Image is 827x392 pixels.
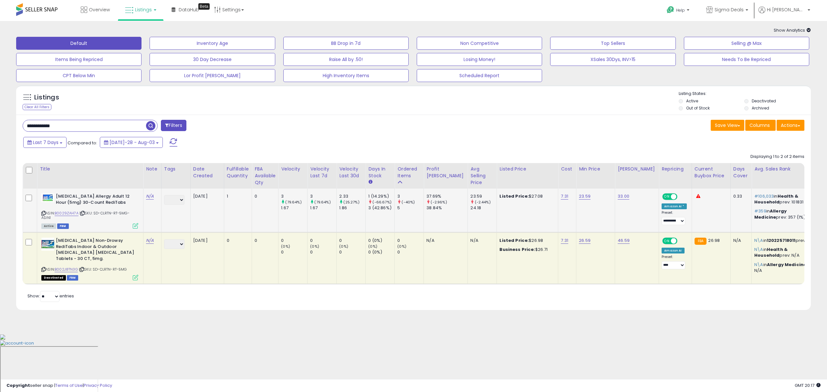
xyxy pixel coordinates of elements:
[676,7,685,13] span: Help
[754,208,766,214] span: #359
[733,193,747,199] div: 0.33
[40,166,141,172] div: Title
[146,237,154,244] a: N/A
[579,166,612,172] div: Min Price
[417,69,542,82] button: Scheduled Report
[774,27,811,33] span: Show Analytics
[368,249,394,255] div: 0 (0%)
[579,237,591,244] a: 26.59
[41,193,138,228] div: ASIN:
[368,179,372,185] small: Days In Stock.
[662,248,684,253] div: Amazon AI
[767,262,806,268] span: Allergy Medicine
[27,293,74,299] span: Show: entries
[715,6,744,13] span: Sigma Deals
[227,238,247,243] div: 0
[754,247,818,258] p: in prev: N/A
[41,238,54,251] img: 51ROtz2-eTL._SL40_.jpg
[161,120,186,131] button: Filters
[16,37,141,50] button: Default
[193,166,221,179] div: Date Created
[499,246,535,253] b: Business Price:
[368,205,394,211] div: 3 (42.86%)
[426,166,465,179] div: Profit [PERSON_NAME]
[752,105,769,111] label: Archived
[41,193,54,202] img: 51Thv36EiqL._SL40_.jpg
[426,205,467,211] div: 38.84%
[397,166,421,179] div: Ordered Items
[499,237,529,243] b: Listed Price:
[711,120,744,131] button: Save View
[618,237,630,244] a: 46.59
[368,166,392,179] div: Days In Stock
[150,69,275,82] button: Lor Profit [PERSON_NAME]
[310,193,336,199] div: 3
[684,53,809,66] button: Needs To Be Repriced
[767,237,796,243] span: 120225718011
[666,6,675,14] i: Get Help
[663,238,671,244] span: ON
[754,262,763,268] span: N\A
[431,200,447,205] small: (-2.96%)
[417,53,542,66] button: Losing Money!
[55,211,79,216] a: B0029ZAH7A
[339,244,348,249] small: (0%)
[561,237,568,244] a: 7.31
[33,139,58,146] span: Last 7 Days
[618,193,629,200] a: 33.00
[470,205,497,211] div: 24.18
[426,193,467,199] div: 37.69%
[198,3,210,10] div: Tooltip anchor
[499,193,553,199] div: $27.08
[23,104,51,110] div: Clear All Filters
[314,200,330,205] small: (79.64%)
[417,37,542,50] button: Non Competitive
[470,238,492,243] div: N/A
[662,203,687,209] div: Amazon AI *
[41,275,66,281] span: All listings that are unavailable for purchase on Amazon for any reason other than out-of-stock
[16,69,141,82] button: CPT Below Min
[752,98,776,104] label: Deactivated
[754,246,763,253] span: N\A
[754,238,818,243] p: in prev: N/A
[695,238,707,245] small: FBA
[733,166,749,179] div: Days Cover
[708,237,720,243] span: 26.98
[255,166,276,186] div: FBA Available Qty
[499,238,553,243] div: $26.98
[561,166,573,172] div: Cost
[676,194,687,200] span: OFF
[662,1,696,21] a: Help
[310,166,334,179] div: Velocity Last 7d
[754,193,818,205] p: in prev: 101831 (4%)
[397,193,424,199] div: 3
[561,193,568,200] a: 7.31
[339,166,363,179] div: Velocity Last 30d
[679,91,811,97] p: Listing States:
[56,193,134,207] b: [MEDICAL_DATA] Allergy Adult 12 Hour (5mg) 30-Count RediTabs
[179,6,199,13] span: DataHub
[475,200,491,205] small: (-2.44%)
[754,208,818,220] p: in prev: 357 (1%)
[281,244,290,249] small: (0%)
[499,166,555,172] div: Listed Price
[777,120,804,131] button: Actions
[397,249,424,255] div: 0
[579,193,591,200] a: 23.59
[281,166,305,172] div: Velocity
[283,69,409,82] button: High Inventory Items
[426,238,463,243] div: N/A
[676,238,687,244] span: OFF
[161,163,190,189] th: CSV column name: cust_attr_1_Tags
[150,53,275,66] button: 30 Day Decrease
[339,193,365,199] div: 2.33
[368,244,377,249] small: (0%)
[470,193,497,199] div: 23.59
[193,238,219,243] div: [DATE]
[733,238,747,243] div: N/A
[754,166,820,172] div: Avg. Sales Rank
[618,166,656,172] div: [PERSON_NAME]
[164,166,188,172] div: Tags
[695,166,728,179] div: Current Buybox Price
[686,98,698,104] label: Active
